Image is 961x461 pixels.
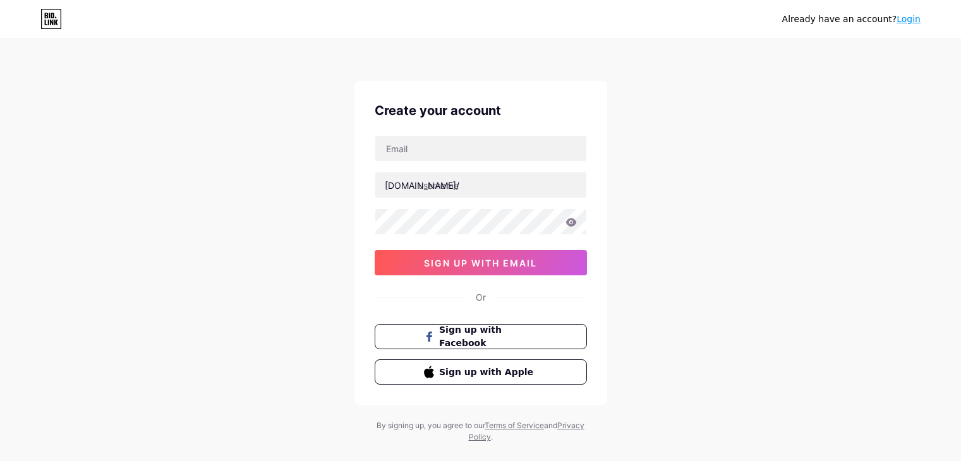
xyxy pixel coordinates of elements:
span: sign up with email [424,258,537,268]
input: username [375,172,586,198]
span: Sign up with Facebook [439,323,537,350]
a: Login [897,14,921,24]
button: sign up with email [375,250,587,275]
a: Terms of Service [485,421,544,430]
div: Or [476,290,486,304]
div: By signing up, you agree to our and . [373,420,588,443]
div: Already have an account? [782,13,921,26]
button: Sign up with Apple [375,359,587,385]
span: Sign up with Apple [439,366,537,379]
div: Create your account [375,101,587,120]
input: Email [375,136,586,161]
button: Sign up with Facebook [375,324,587,349]
div: [DOMAIN_NAME]/ [385,179,459,192]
